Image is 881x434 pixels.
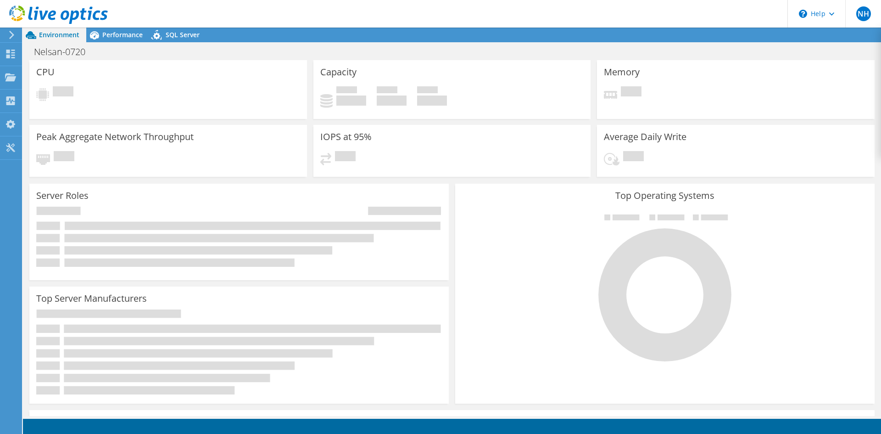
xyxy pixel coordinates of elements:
h4: 0 GiB [336,96,366,106]
h3: Average Daily Write [604,132,686,142]
span: Performance [102,30,143,39]
span: Free [377,86,397,96]
span: Pending [623,151,644,163]
h3: IOPS at 95% [320,132,372,142]
svg: \n [799,10,807,18]
span: NH [856,6,871,21]
span: Used [336,86,357,96]
h3: Capacity [320,67,357,77]
span: Total [417,86,438,96]
span: SQL Server [166,30,200,39]
span: Pending [53,86,73,99]
span: Environment [39,30,79,39]
h4: 0 GiB [377,96,407,106]
span: Pending [621,86,641,99]
h3: CPU [36,67,55,77]
h3: Memory [604,67,640,77]
h3: Server Roles [36,191,89,201]
h3: Top Operating Systems [462,191,868,201]
span: Pending [54,151,74,163]
span: Pending [335,151,356,163]
h3: Top Server Manufacturers [36,293,147,304]
h1: Nelsan-0720 [30,47,100,57]
h3: Peak Aggregate Network Throughput [36,132,194,142]
h4: 0 GiB [417,96,447,106]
